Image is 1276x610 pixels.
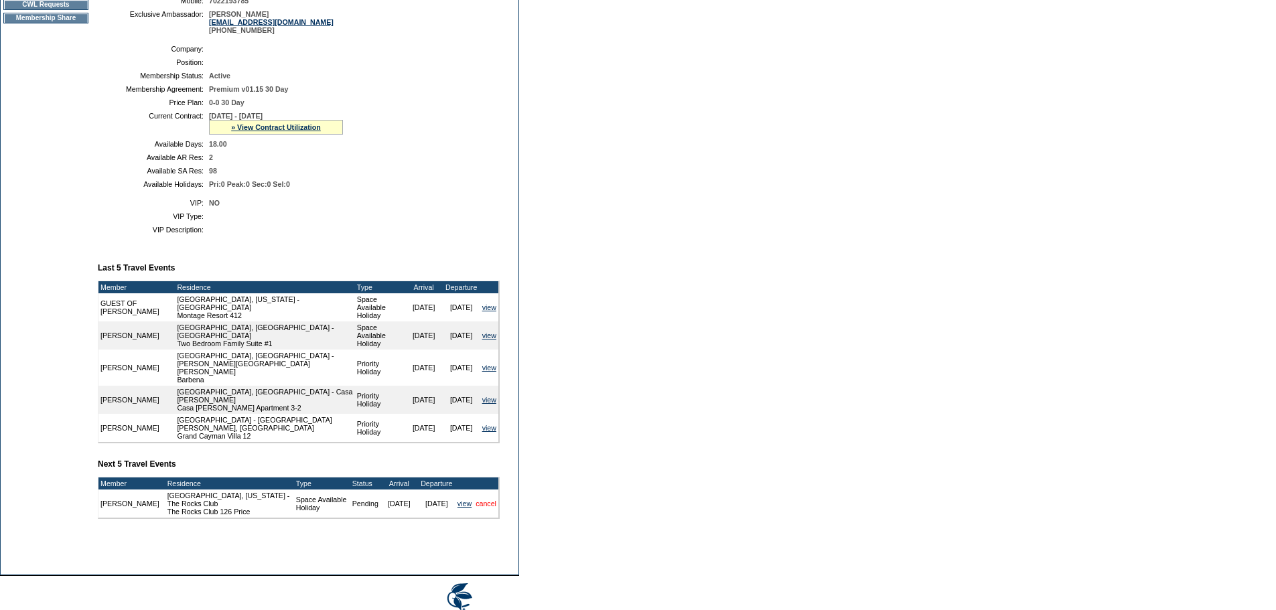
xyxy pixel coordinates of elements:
[103,140,204,148] td: Available Days:
[405,321,443,350] td: [DATE]
[103,199,204,207] td: VIP:
[482,331,496,339] a: view
[98,489,161,518] td: [PERSON_NAME]
[209,167,217,175] span: 98
[350,477,380,489] td: Status
[209,72,230,80] span: Active
[3,13,88,23] td: Membership Share
[175,281,354,293] td: Residence
[98,386,175,414] td: [PERSON_NAME]
[209,85,288,93] span: Premium v01.15 30 Day
[103,85,204,93] td: Membership Agreement:
[98,321,175,350] td: [PERSON_NAME]
[209,180,290,188] span: Pri:0 Peak:0 Sec:0 Sel:0
[443,350,480,386] td: [DATE]
[98,459,176,469] b: Next 5 Travel Events
[418,489,455,518] td: [DATE]
[175,321,354,350] td: [GEOGRAPHIC_DATA], [GEOGRAPHIC_DATA] - [GEOGRAPHIC_DATA] Two Bedroom Family Suite #1
[209,10,334,34] span: [PERSON_NAME] [PHONE_NUMBER]
[355,350,405,386] td: Priority Holiday
[418,477,455,489] td: Departure
[103,98,204,106] td: Price Plan:
[350,489,380,518] td: Pending
[103,58,204,66] td: Position:
[355,414,405,442] td: Priority Holiday
[457,500,472,508] a: view
[380,477,418,489] td: Arrival
[482,424,496,432] a: view
[165,489,294,518] td: [GEOGRAPHIC_DATA], [US_STATE] - The Rocks Club The Rocks Club 126 Price
[98,263,175,273] b: Last 5 Travel Events
[103,167,204,175] td: Available SA Res:
[175,414,354,442] td: [GEOGRAPHIC_DATA] - [GEOGRAPHIC_DATA][PERSON_NAME], [GEOGRAPHIC_DATA] Grand Cayman Villa 12
[443,386,480,414] td: [DATE]
[443,321,480,350] td: [DATE]
[443,293,480,321] td: [DATE]
[98,293,175,321] td: GUEST OF [PERSON_NAME]
[98,477,161,489] td: Member
[103,212,204,220] td: VIP Type:
[355,293,405,321] td: Space Available Holiday
[405,293,443,321] td: [DATE]
[98,350,175,386] td: [PERSON_NAME]
[405,350,443,386] td: [DATE]
[405,281,443,293] td: Arrival
[294,489,350,518] td: Space Available Holiday
[103,10,204,34] td: Exclusive Ambassador:
[443,281,480,293] td: Departure
[294,477,350,489] td: Type
[405,386,443,414] td: [DATE]
[103,112,204,135] td: Current Contract:
[103,153,204,161] td: Available AR Res:
[405,414,443,442] td: [DATE]
[482,396,496,404] a: view
[209,140,227,148] span: 18.00
[209,18,334,26] a: [EMAIL_ADDRESS][DOMAIN_NAME]
[209,112,263,120] span: [DATE] - [DATE]
[175,350,354,386] td: [GEOGRAPHIC_DATA], [GEOGRAPHIC_DATA] - [PERSON_NAME][GEOGRAPHIC_DATA][PERSON_NAME] Barbena
[103,72,204,80] td: Membership Status:
[98,414,175,442] td: [PERSON_NAME]
[355,386,405,414] td: Priority Holiday
[103,226,204,234] td: VIP Description:
[482,364,496,372] a: view
[175,293,354,321] td: [GEOGRAPHIC_DATA], [US_STATE] - [GEOGRAPHIC_DATA] Montage Resort 412
[209,98,244,106] span: 0-0 30 Day
[209,199,220,207] span: NO
[482,303,496,311] a: view
[355,321,405,350] td: Space Available Holiday
[103,180,204,188] td: Available Holidays:
[476,500,496,508] a: cancel
[175,386,354,414] td: [GEOGRAPHIC_DATA], [GEOGRAPHIC_DATA] - Casa [PERSON_NAME] Casa [PERSON_NAME] Apartment 3-2
[209,153,213,161] span: 2
[355,281,405,293] td: Type
[165,477,294,489] td: Residence
[380,489,418,518] td: [DATE]
[103,45,204,53] td: Company:
[231,123,321,131] a: » View Contract Utilization
[98,281,175,293] td: Member
[443,414,480,442] td: [DATE]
